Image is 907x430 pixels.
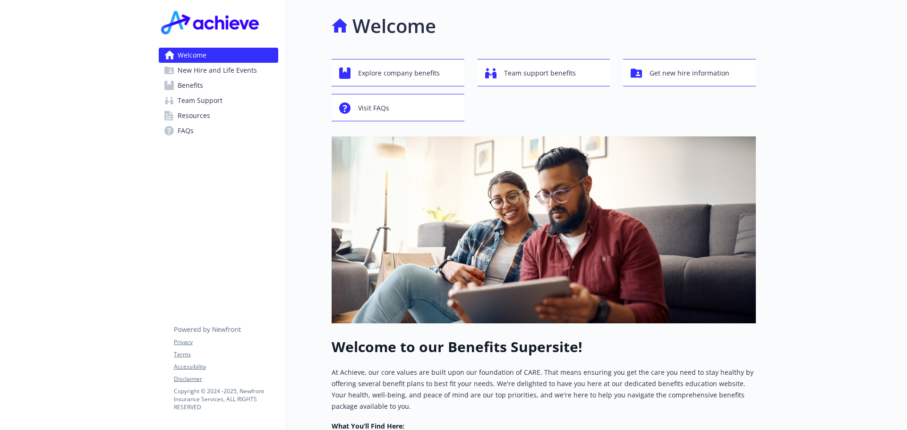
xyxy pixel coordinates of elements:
a: New Hire and Life Events [159,63,278,78]
button: Visit FAQs [332,94,464,121]
h1: Welcome [352,12,436,40]
span: Benefits [178,78,203,93]
span: Get new hire information [650,64,729,82]
a: Terms [174,350,278,359]
a: Resources [159,108,278,123]
span: Team support benefits [504,64,576,82]
h1: Welcome to our Benefits Supersite! [332,338,756,355]
button: Get new hire information [623,59,756,86]
a: Disclaimer [174,375,278,383]
img: overview page banner [332,136,756,323]
a: Benefits [159,78,278,93]
a: Welcome [159,48,278,63]
button: Team support benefits [478,59,610,86]
p: At Achieve, our core values are built upon our foundation of CARE. That means ensuring you get th... [332,367,756,412]
span: Welcome [178,48,206,63]
p: Copyright © 2024 - 2025 , Newfront Insurance Services, ALL RIGHTS RESERVED [174,387,278,411]
a: FAQs [159,123,278,138]
span: Explore company benefits [358,64,440,82]
a: Team Support [159,93,278,108]
span: Team Support [178,93,222,108]
span: Visit FAQs [358,99,389,117]
a: Accessibility [174,363,278,371]
a: Privacy [174,338,278,346]
span: New Hire and Life Events [178,63,257,78]
span: FAQs [178,123,194,138]
button: Explore company benefits [332,59,464,86]
span: Resources [178,108,210,123]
